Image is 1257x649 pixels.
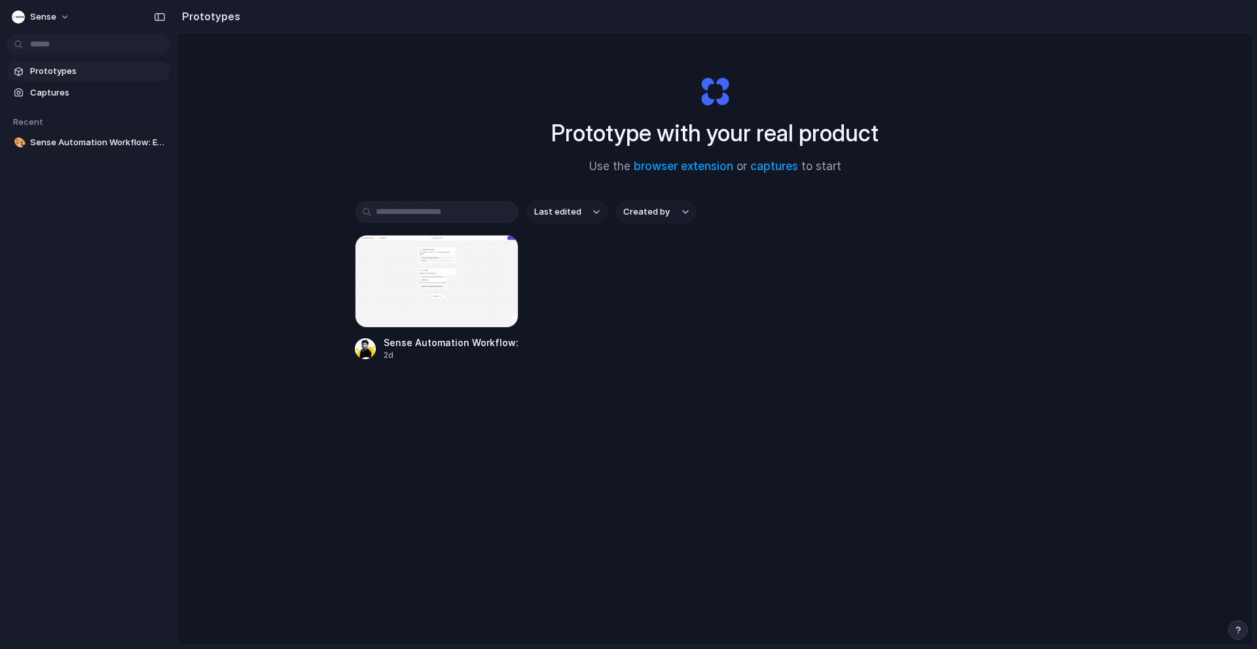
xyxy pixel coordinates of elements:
a: browser extension [634,160,733,173]
a: Prototypes [7,61,170,81]
a: captures [750,160,798,173]
div: 🎨 [14,135,23,150]
a: Captures [7,83,170,103]
div: Sense Automation Workflow: Email Integration [384,336,519,349]
a: 🎨Sense Automation Workflow: Email Integration [7,133,170,152]
span: Created by [623,205,670,219]
button: 🎨 [12,136,25,149]
span: Captures [30,86,165,99]
button: Sense [7,7,77,27]
div: 2d [384,349,519,361]
button: Last edited [526,201,608,223]
span: Recent [13,116,43,127]
button: Created by [615,201,697,223]
span: Last edited [534,205,581,219]
a: Sense Automation Workflow: Email IntegrationSense Automation Workflow: Email Integration2d [355,235,519,361]
span: Prototypes [30,65,165,78]
h2: Prototypes [177,9,240,24]
h1: Prototype with your real product [551,116,879,150]
span: Use the or to start [589,158,841,175]
span: Sense Automation Workflow: Email Integration [30,136,165,149]
span: Sense [30,10,56,24]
